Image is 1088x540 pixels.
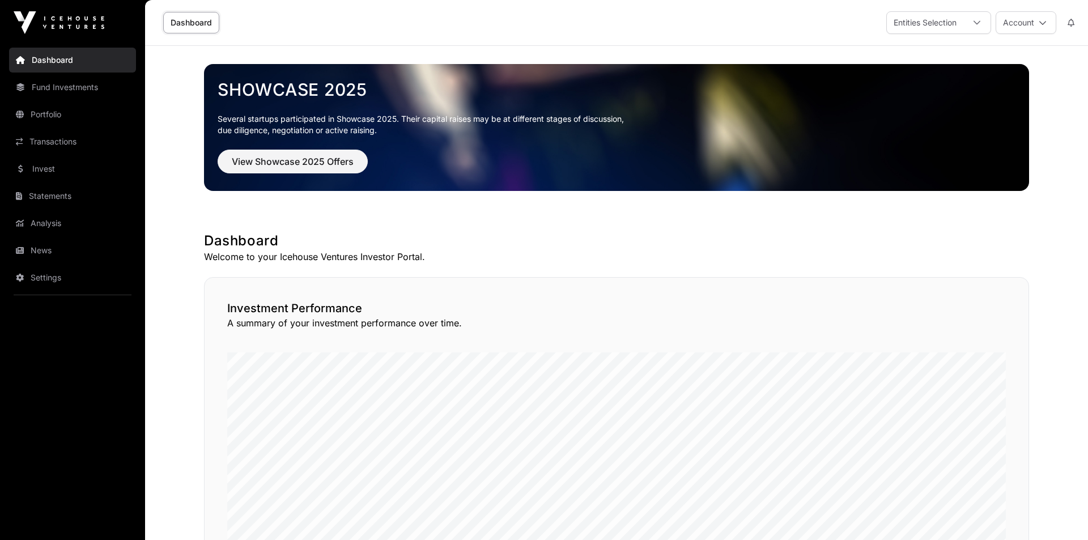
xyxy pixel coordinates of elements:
p: Welcome to your Icehouse Ventures Investor Portal. [204,250,1029,263]
button: Account [996,11,1056,34]
a: Portfolio [9,102,136,127]
span: View Showcase 2025 Offers [232,155,354,168]
a: Transactions [9,129,136,154]
a: View Showcase 2025 Offers [218,161,368,172]
a: Settings [9,265,136,290]
a: Dashboard [163,12,219,33]
p: A summary of your investment performance over time. [227,316,1006,330]
iframe: Chat Widget [1031,486,1088,540]
button: View Showcase 2025 Offers [218,150,368,173]
a: News [9,238,136,263]
a: Showcase 2025 [218,79,1015,100]
a: Statements [9,184,136,209]
img: Showcase 2025 [204,64,1029,191]
a: Dashboard [9,48,136,73]
a: Invest [9,156,136,181]
h1: Dashboard [204,232,1029,250]
a: Fund Investments [9,75,136,100]
a: Analysis [9,211,136,236]
div: Entities Selection [887,12,963,33]
p: Several startups participated in Showcase 2025. Their capital raises may be at different stages o... [218,113,1015,136]
img: Icehouse Ventures Logo [14,11,104,34]
h2: Investment Performance [227,300,1006,316]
